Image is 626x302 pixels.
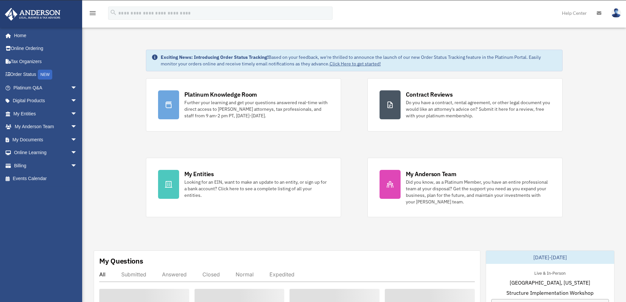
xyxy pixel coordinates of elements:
div: Do you have a contract, rental agreement, or other legal document you would like an attorney's ad... [406,99,550,119]
div: Normal [236,271,254,278]
div: Live & In-Person [529,269,571,276]
span: Structure Implementation Workshop [506,289,593,297]
i: menu [89,9,97,17]
div: Answered [162,271,187,278]
a: Events Calendar [5,172,87,185]
a: Order StatusNEW [5,68,87,81]
a: Online Learningarrow_drop_down [5,146,87,159]
div: Closed [202,271,220,278]
a: My Entities Looking for an EIN, want to make an update to an entity, or sign up for a bank accoun... [146,158,341,217]
a: Billingarrow_drop_down [5,159,87,172]
div: Submitted [121,271,146,278]
div: [DATE]-[DATE] [486,251,614,264]
span: arrow_drop_down [71,159,84,173]
a: Platinum Knowledge Room Further your learning and get your questions answered real-time with dire... [146,78,341,131]
div: Contract Reviews [406,90,453,99]
div: Expedited [269,271,294,278]
span: arrow_drop_down [71,146,84,160]
div: Did you know, as a Platinum Member, you have an entire professional team at your disposal? Get th... [406,179,550,205]
div: Looking for an EIN, want to make an update to an entity, or sign up for a bank account? Click her... [184,179,329,198]
a: My Anderson Team Did you know, as a Platinum Member, you have an entire professional team at your... [367,158,563,217]
a: My Documentsarrow_drop_down [5,133,87,146]
span: arrow_drop_down [71,81,84,95]
div: My Anderson Team [406,170,456,178]
div: All [99,271,105,278]
a: My Entitiesarrow_drop_down [5,107,87,120]
a: Platinum Q&Aarrow_drop_down [5,81,87,94]
span: [GEOGRAPHIC_DATA], [US_STATE] [510,279,590,287]
div: My Questions [99,256,143,266]
span: arrow_drop_down [71,133,84,147]
i: search [110,9,117,16]
div: Based on your feedback, we're thrilled to announce the launch of our new Order Status Tracking fe... [161,54,557,67]
div: NEW [38,70,52,80]
a: Digital Productsarrow_drop_down [5,94,87,107]
div: Platinum Knowledge Room [184,90,257,99]
a: menu [89,12,97,17]
a: Home [5,29,84,42]
img: Anderson Advisors Platinum Portal [3,8,62,21]
a: Online Ordering [5,42,87,55]
a: Click Here to get started! [330,61,381,67]
img: User Pic [611,8,621,18]
span: arrow_drop_down [71,107,84,121]
a: My Anderson Teamarrow_drop_down [5,120,87,133]
span: arrow_drop_down [71,120,84,134]
a: Tax Organizers [5,55,87,68]
div: Further your learning and get your questions answered real-time with direct access to [PERSON_NAM... [184,99,329,119]
strong: Exciting News: Introducing Order Status Tracking! [161,54,268,60]
span: arrow_drop_down [71,94,84,108]
div: My Entities [184,170,214,178]
a: Contract Reviews Do you have a contract, rental agreement, or other legal document you would like... [367,78,563,131]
